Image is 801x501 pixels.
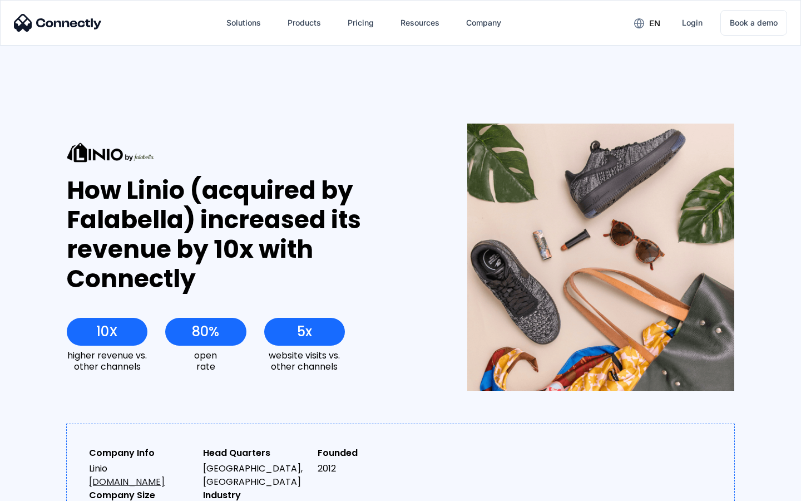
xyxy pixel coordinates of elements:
div: Login [682,15,703,31]
a: Pricing [339,9,383,36]
div: 80% [192,324,219,340]
div: Head Quarters [203,446,308,460]
div: higher revenue vs. other channels [67,350,147,371]
div: 10X [96,324,118,340]
ul: Language list [22,482,67,497]
div: Founded [318,446,423,460]
div: Company [466,15,501,31]
div: Products [288,15,321,31]
div: Solutions [226,15,261,31]
img: Connectly Logo [14,14,102,32]
div: open rate [165,350,246,371]
a: [DOMAIN_NAME] [89,475,165,488]
div: 5x [297,324,312,340]
div: 2012 [318,462,423,475]
a: Login [673,9,711,36]
div: Linio [89,462,194,489]
div: en [649,16,660,31]
div: [GEOGRAPHIC_DATA], [GEOGRAPHIC_DATA] [203,462,308,489]
div: Resources [400,15,439,31]
a: Book a demo [720,10,787,36]
aside: Language selected: English [11,482,67,497]
div: website visits vs. other channels [264,350,345,371]
div: Pricing [348,15,374,31]
div: Company Info [89,446,194,460]
div: How Linio (acquired by Falabella) increased its revenue by 10x with Connectly [67,176,427,293]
